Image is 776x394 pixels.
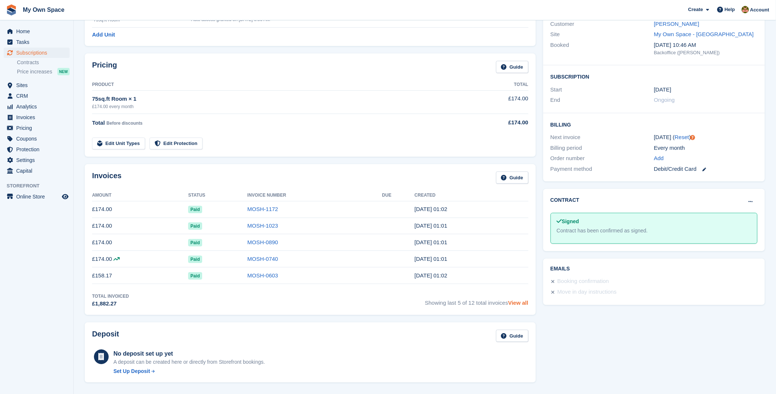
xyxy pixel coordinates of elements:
[247,206,278,212] a: MOSH-1172
[425,293,529,308] span: Showing last 5 of 12 total invoices
[689,134,696,141] div: Tooltip anchor
[4,155,70,165] a: menu
[4,112,70,122] a: menu
[92,138,145,150] a: Edit Unit Types
[654,86,671,94] time: 2024-10-24 00:00:00 UTC
[16,144,60,155] span: Protection
[551,20,654,28] div: Customer
[16,26,60,37] span: Home
[16,112,60,122] span: Invoices
[7,182,73,190] span: Storefront
[188,272,202,280] span: Paid
[16,80,60,90] span: Sites
[742,6,749,13] img: Keely Collin
[557,227,751,235] div: Contract has been confirmed as signed.
[150,138,203,150] a: Edit Protection
[415,256,447,262] time: 2025-06-24 00:01:03 UTC
[92,61,117,73] h2: Pricing
[4,26,70,37] a: menu
[461,118,528,127] div: £174.00
[16,155,60,165] span: Settings
[4,101,70,112] a: menu
[57,68,70,75] div: NEW
[654,133,758,142] div: [DATE] ( )
[496,61,529,73] a: Guide
[415,190,529,201] th: Created
[188,222,202,230] span: Paid
[16,91,60,101] span: CRM
[16,191,60,202] span: Online Store
[61,192,70,201] a: Preview store
[551,196,580,204] h2: Contract
[247,222,278,229] a: MOSH-1023
[551,96,654,104] div: End
[461,79,528,91] th: Total
[4,48,70,58] a: menu
[92,31,115,39] a: Add Unit
[558,288,617,297] div: Move in day instructions
[551,144,654,152] div: Billing period
[113,367,150,375] div: Set Up Deposit
[92,103,461,110] div: £174.00 every month
[4,144,70,155] a: menu
[675,134,689,140] a: Reset
[654,154,664,163] a: Add
[551,121,758,128] h2: Billing
[247,256,278,262] a: MOSH-0740
[92,172,122,184] h2: Invoices
[16,166,60,176] span: Capital
[20,4,67,16] a: My Own Space
[551,86,654,94] div: Start
[92,79,461,91] th: Product
[92,300,129,308] div: £1,882.27
[508,300,529,306] a: View all
[6,4,17,15] img: stora-icon-8386f47178a22dfd0bd8f6a31ec36ba5ce8667c1dd55bd0f319d3a0aa187defe.svg
[113,367,265,375] a: Set Up Deposit
[92,330,119,342] h2: Deposit
[558,277,609,286] div: Booking confirmation
[113,358,265,366] p: A deposit can be created here or directly from Storefront bookings.
[382,190,415,201] th: Due
[415,206,447,212] time: 2025-09-24 00:02:49 UTC
[461,90,528,114] td: £174.00
[551,165,654,173] div: Payment method
[4,80,70,90] a: menu
[496,172,529,184] a: Guide
[17,68,70,76] a: Price increases NEW
[654,41,758,49] div: [DATE] 10:46 AM
[415,222,447,229] time: 2025-08-24 00:01:26 UTC
[92,218,188,234] td: £174.00
[551,41,654,56] div: Booked
[188,239,202,246] span: Paid
[188,190,247,201] th: Status
[92,267,188,284] td: £158.17
[4,166,70,176] a: menu
[654,144,758,152] div: Every month
[725,6,735,13] span: Help
[496,330,529,342] a: Guide
[688,6,703,13] span: Create
[4,191,70,202] a: menu
[415,272,447,279] time: 2025-05-24 00:02:40 UTC
[551,73,758,80] h2: Subscription
[17,68,52,75] span: Price increases
[654,97,675,103] span: Ongoing
[188,206,202,213] span: Paid
[654,49,758,56] div: Backoffice ([PERSON_NAME])
[92,95,461,103] div: 75sq.ft Room × 1
[16,37,60,47] span: Tasks
[415,239,447,245] time: 2025-07-24 00:01:41 UTC
[92,251,188,267] td: £174.00
[4,134,70,144] a: menu
[92,234,188,251] td: £174.00
[17,59,70,66] a: Contracts
[551,133,654,142] div: Next invoice
[4,123,70,133] a: menu
[551,266,758,272] h2: Emails
[654,21,699,27] a: [PERSON_NAME]
[750,6,769,14] span: Account
[551,30,654,39] div: Site
[557,218,751,225] div: Signed
[188,256,202,263] span: Paid
[247,190,382,201] th: Invoice Number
